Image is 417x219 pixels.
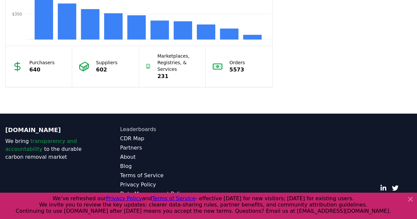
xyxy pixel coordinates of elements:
[229,59,245,66] p: Orders
[157,72,199,80] p: 231
[120,144,208,152] a: Partners
[96,59,117,66] p: Suppliers
[120,153,208,161] a: About
[120,181,208,189] a: Privacy Policy
[120,125,208,133] a: Leaderboards
[12,12,22,16] tspan: $350
[5,138,77,152] span: transparency and accountability
[29,59,55,66] p: Purchasers
[5,125,94,135] p: [DOMAIN_NAME]
[380,185,387,191] a: LinkedIn
[5,137,94,161] p: We bring to the durable carbon removal market
[120,172,208,179] a: Terms of Service
[96,66,117,74] p: 602
[120,190,208,198] a: Data Management Policy
[29,66,55,74] p: 640
[120,162,208,170] a: Blog
[392,185,399,191] a: Twitter
[229,66,245,74] p: 5573
[157,53,199,72] p: Marketplaces, Registries, & Services
[120,135,208,143] a: CDR Map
